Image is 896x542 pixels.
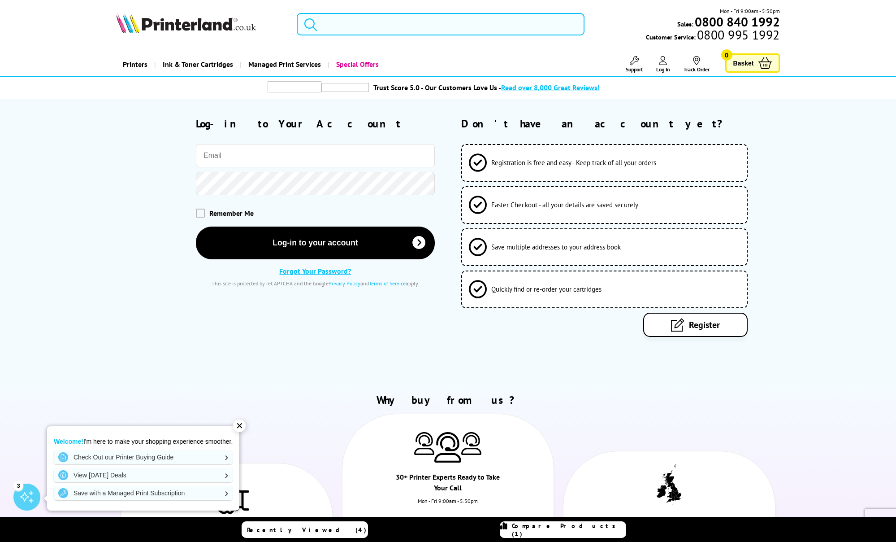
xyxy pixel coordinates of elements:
[116,393,779,407] h2: Why buy from us?
[414,432,434,455] img: Printer Experts
[233,420,246,432] div: ✕
[374,513,522,525] p: Our average call answer time is just 3 rings
[196,227,435,259] button: Log-in to your account
[209,209,254,218] span: Remember Me
[696,31,779,39] span: 0800 995 1992
[491,158,656,167] span: Registration is free and easy - Keep track of all your orders
[268,81,321,92] img: trustpilot rating
[500,521,626,538] a: Compare Products (1)
[646,31,779,41] span: Customer Service:
[684,56,710,73] a: Track Order
[725,53,780,73] a: Basket 0
[512,522,626,538] span: Compare Products (1)
[242,521,368,538] a: Recently Viewed (4)
[54,486,233,500] a: Save with a Managed Print Subscription
[163,53,233,76] span: Ink & Toner Cartridges
[626,56,643,73] a: Support
[626,66,643,73] span: Support
[154,53,240,76] a: Ink & Toner Cartridges
[328,53,385,76] a: Special Offers
[279,267,351,275] a: Forgot Your Password?
[491,285,602,293] span: Quickly find or re-order your cartridges
[616,516,722,531] div: Proud to be a UK Tax-Payer
[54,450,233,464] a: Check Out our Printer Buying Guide
[434,432,461,463] img: Printer Experts
[247,526,367,534] span: Recently Viewed (4)
[116,13,285,35] a: Printerland Logo
[369,280,406,287] a: Terms of Service
[196,144,435,167] input: Email
[721,49,732,61] span: 0
[656,66,670,73] span: Log In
[54,438,83,445] strong: Welcome!
[501,83,600,92] span: Read over 8,000 Great Reviews!
[240,53,328,76] a: Managed Print Services
[342,498,554,513] div: Mon - Fri 9:00am - 5.30pm
[657,464,681,505] img: UK tax payer
[329,280,360,287] a: Privacy Policy
[733,57,754,69] span: Basket
[491,201,638,209] span: Faster Checkout - all your details are saved securely
[720,7,780,15] span: Mon - Fri 9:00am - 5:30pm
[693,17,780,26] a: 0800 840 1992
[491,243,621,251] span: Save multiple addresses to your address book
[116,53,154,76] a: Printers
[196,280,435,287] div: This site is protected by reCAPTCHA and the Google and apply.
[643,313,748,337] a: Register
[54,437,233,446] p: I'm here to make your shopping experience smoother.
[116,13,256,33] img: Printerland Logo
[461,432,481,455] img: Printer Experts
[54,468,233,482] a: View [DATE] Deals
[689,319,720,331] span: Register
[13,481,23,490] div: 3
[461,117,779,131] h2: Don't have an account yet?
[677,20,693,28] span: Sales:
[695,13,780,30] b: 0800 840 1992
[196,117,435,131] h2: Log-in to Your Account
[373,83,600,92] a: Trust Score 5.0 - Our Customers Love Us -Read over 8,000 Great Reviews!
[395,472,501,498] div: 30+ Printer Experts Ready to Take Your Call
[321,83,369,92] img: trustpilot rating
[656,56,670,73] a: Log In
